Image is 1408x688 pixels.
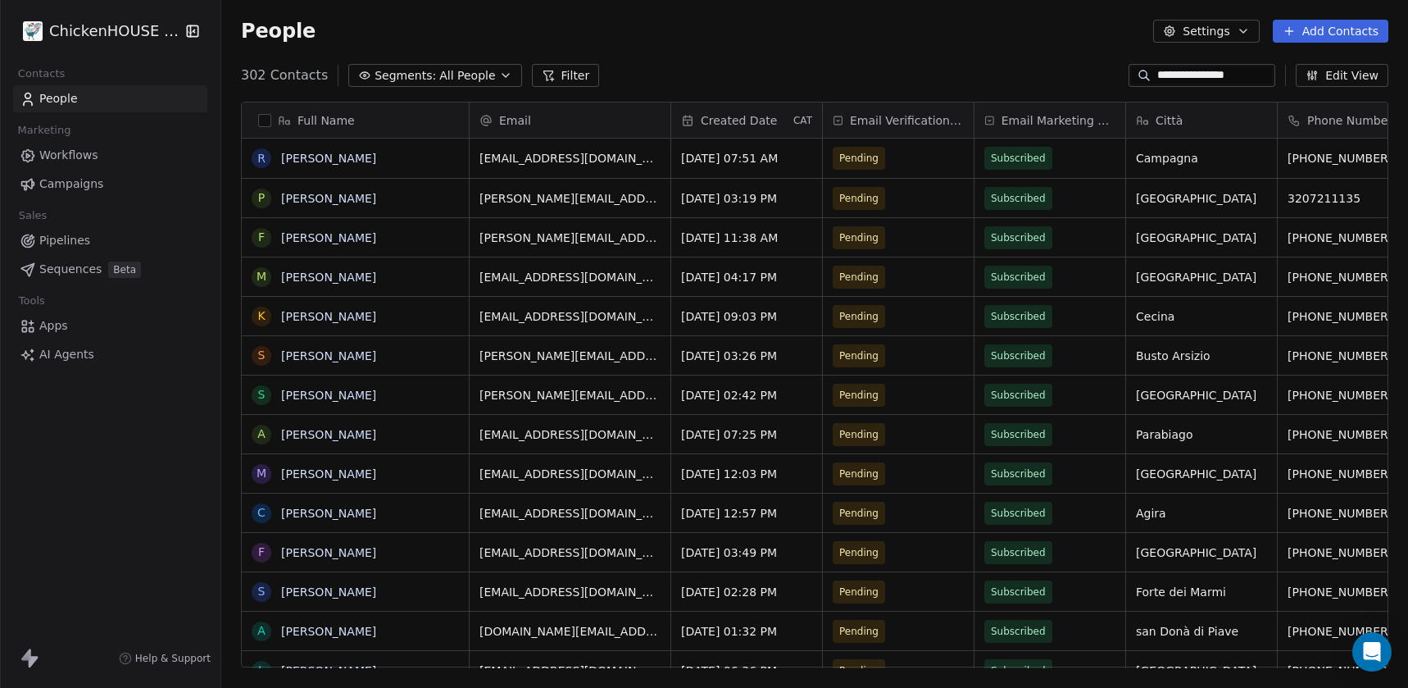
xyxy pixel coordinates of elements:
span: [EMAIL_ADDRESS][DOMAIN_NAME] [479,308,661,325]
a: People [13,85,207,112]
span: [DATE] 06:36 PM [681,663,812,679]
div: Created DateCAT [671,103,822,138]
span: Created Date [701,112,777,129]
div: Open Intercom Messenger [1352,632,1392,672]
span: Marketing [11,118,78,143]
span: Subscribed [991,584,1046,600]
span: [GEOGRAPHIC_DATA] [1136,387,1267,403]
div: A [257,426,266,443]
span: [GEOGRAPHIC_DATA] [1136,663,1267,679]
div: Email [470,103,670,138]
span: ChickenHOUSE snc [49,21,180,42]
button: Add Contacts [1273,20,1388,43]
span: Sales [11,203,54,228]
a: [PERSON_NAME] [281,310,376,323]
span: Beta [108,262,141,278]
div: C [257,504,266,522]
button: Filter [532,64,600,87]
a: [PERSON_NAME] [281,664,376,677]
span: Subscribed [991,150,1046,166]
button: Settings [1153,20,1259,43]
div: Email Verification Status [823,103,974,138]
span: Help & Support [135,652,211,665]
span: Cecina [1136,308,1267,325]
button: Edit View [1296,64,1388,87]
span: [DATE] 12:03 PM [681,466,812,482]
a: [PERSON_NAME] [281,192,376,205]
span: AI Agents [39,346,94,363]
div: v 4.0.25 [46,26,80,39]
a: [PERSON_NAME] [281,546,376,559]
span: People [39,90,78,107]
span: Email Marketing Consent [1001,112,1115,129]
span: Pending [839,505,879,522]
span: Parabiago [1136,426,1267,443]
span: Email Verification Status [850,112,964,129]
span: Email [499,112,531,129]
img: logo_orange.svg [26,26,39,39]
span: Subscribed [991,230,1046,246]
span: Campaigns [39,175,103,193]
a: [PERSON_NAME] [281,349,376,362]
div: r [257,150,266,167]
div: Città [1126,103,1277,138]
a: [PERSON_NAME] [281,467,376,481]
span: [GEOGRAPHIC_DATA] [1136,230,1267,246]
span: [DATE] 03:26 PM [681,348,812,364]
span: Pending [839,308,879,325]
span: san Donà di Piave [1136,623,1267,640]
button: ChickenHOUSE snc [20,17,175,45]
div: Full Name [242,103,469,138]
span: [GEOGRAPHIC_DATA] [1136,466,1267,482]
a: AI Agents [13,341,207,368]
img: website_grey.svg [26,43,39,56]
span: Pending [839,623,879,640]
a: [PERSON_NAME] [281,152,376,165]
span: [DATE] 11:38 AM [681,230,812,246]
div: Keyword (traffico) [183,97,272,107]
div: M [257,268,266,285]
a: Help & Support [119,652,211,665]
div: Email Marketing Consent [974,103,1125,138]
span: Subscribed [991,348,1046,364]
span: [EMAIL_ADDRESS][DOMAIN_NAME] [479,466,661,482]
span: Pending [839,150,879,166]
div: S [258,583,266,600]
span: [DATE] 03:49 PM [681,544,812,561]
div: S [258,347,266,364]
a: SequencesBeta [13,256,207,283]
span: Phone Number [1307,112,1392,129]
a: [PERSON_NAME] [281,507,376,520]
div: L [258,662,265,679]
span: Forte dei Marmi [1136,584,1267,600]
span: [PERSON_NAME][EMAIL_ADDRESS][DOMAIN_NAME] [479,230,661,246]
span: Apps [39,317,68,335]
div: A [257,622,266,640]
span: [DATE] 09:03 PM [681,308,812,325]
span: Pending [839,387,879,403]
a: [PERSON_NAME] [281,625,376,638]
span: Città [1156,112,1183,129]
span: Subscribed [991,505,1046,522]
div: P [258,189,265,207]
span: [EMAIL_ADDRESS][DOMAIN_NAME] [479,663,661,679]
span: Pending [839,190,879,207]
span: Pending [839,426,879,443]
span: Subscribed [991,623,1046,640]
div: M [257,465,266,482]
span: [PERSON_NAME][EMAIL_ADDRESS][DOMAIN_NAME] [479,387,661,403]
span: [EMAIL_ADDRESS][DOMAIN_NAME] [479,426,661,443]
img: 4.jpg [23,21,43,41]
span: Pending [839,269,879,285]
span: Pending [839,466,879,482]
span: [PERSON_NAME][EMAIL_ADDRESS][DOMAIN_NAME] [479,190,661,207]
span: Pending [839,584,879,600]
span: Subscribed [991,190,1046,207]
span: Pending [839,663,879,679]
span: [GEOGRAPHIC_DATA] [1136,269,1267,285]
span: Pending [839,544,879,561]
a: Apps [13,312,207,339]
span: Workflows [39,147,98,164]
span: Segments: [375,67,436,84]
span: [GEOGRAPHIC_DATA] [1136,190,1267,207]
